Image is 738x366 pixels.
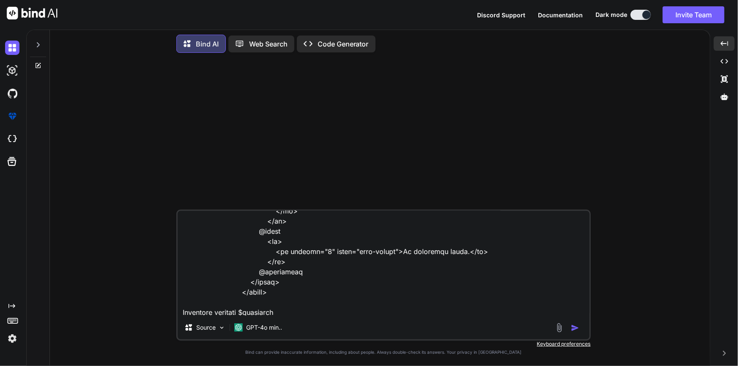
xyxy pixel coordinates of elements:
[571,324,579,332] img: icon
[246,323,282,332] p: GPT-4o min..
[5,331,19,346] img: settings
[7,7,58,19] img: Bind AI
[5,86,19,101] img: githubDark
[595,11,627,19] span: Dark mode
[234,323,243,332] img: GPT-4o mini
[196,39,219,49] p: Bind AI
[178,211,590,316] textarea: // Lore ips dolorsita consec adipisci elitseddOeiu() { $temporinc = UtlaboreetDoloremagna::aliqu(...
[5,109,19,123] img: premium
[477,11,525,19] button: Discord Support
[318,39,369,49] p: Code Generator
[554,323,564,333] img: attachment
[5,132,19,146] img: cloudideIcon
[663,6,724,23] button: Invite Team
[176,349,591,355] p: Bind can provide inaccurate information, including about people. Always double-check its answers....
[196,323,216,332] p: Source
[218,324,225,331] img: Pick Models
[5,41,19,55] img: darkChat
[176,341,591,347] p: Keyboard preferences
[538,11,583,19] button: Documentation
[5,63,19,78] img: darkAi-studio
[249,39,288,49] p: Web Search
